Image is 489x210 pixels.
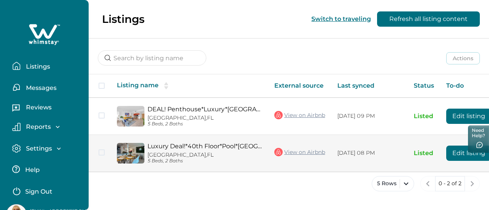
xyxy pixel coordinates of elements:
[147,121,262,127] p: 5 Beds, 2 Baths
[147,152,262,158] p: [GEOGRAPHIC_DATA], FL
[12,58,83,74] button: Listings
[311,15,371,22] button: Switch to traveling
[268,74,331,98] th: External source
[12,123,83,131] button: Reports
[117,106,144,127] img: propertyImage_DEAL! Penthouse*Luxury*Miami*Pool*Park*Sleeps 9
[337,112,402,120] p: [DATE] 09 PM
[24,104,52,111] p: Reviews
[439,180,461,188] p: 0 - 2 of 2
[414,112,434,120] p: Listed
[420,176,436,191] button: previous page
[25,188,52,196] p: Sign Out
[24,63,50,71] p: Listings
[24,84,57,92] p: Messages
[24,123,51,131] p: Reports
[98,50,206,66] input: Search by listing name
[12,80,83,95] button: Messages
[147,106,262,113] a: DEAL! Penthouse*Luxury*[GEOGRAPHIC_DATA]*Pool*Park*Sleeps 9
[274,110,325,120] a: View on Airbnb
[12,144,83,153] button: Settings
[331,74,408,98] th: Last synced
[12,183,80,198] button: Sign Out
[435,176,465,191] button: 0 - 2 of 2
[147,115,262,121] p: [GEOGRAPHIC_DATA], FL
[159,82,174,90] button: sorting
[446,52,480,64] button: Actions
[147,143,262,150] a: Luxury Deal!*40th Floor*Pool*[GEOGRAPHIC_DATA]*Parking*Sleeps9
[147,158,262,164] p: 5 Beds, 2 Baths
[12,162,80,177] button: Help
[337,149,402,157] p: [DATE] 08 PM
[377,11,480,27] button: Refresh all listing content
[414,149,434,157] p: Listed
[117,143,144,164] img: propertyImage_Luxury Deal!*40th Floor*Pool*Miami*Parking*Sleeps9
[372,176,414,191] button: 5 Rows
[408,74,440,98] th: Status
[274,147,325,157] a: View on Airbnb
[23,166,40,174] p: Help
[24,145,52,152] p: Settings
[465,176,480,191] button: next page
[12,101,83,116] button: Reviews
[102,13,144,26] p: Listings
[111,74,268,98] th: Listing name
